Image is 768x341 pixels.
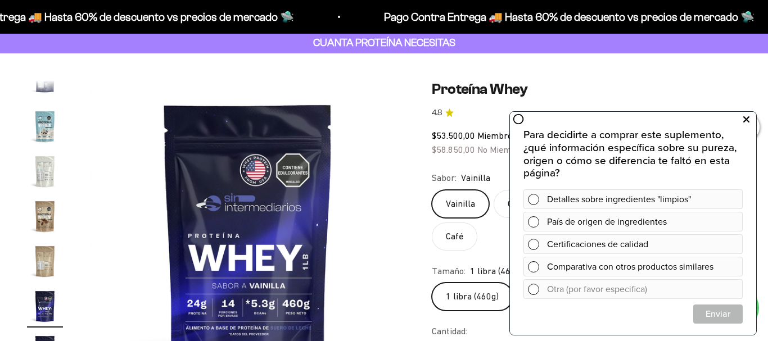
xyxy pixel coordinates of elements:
[27,243,63,283] button: Ir al artículo 17
[432,130,475,140] span: $53.500,00
[27,243,63,279] img: Proteína Whey
[470,264,523,279] span: 1 libra (460g)
[27,198,63,234] img: Proteína Whey
[27,288,63,324] img: Proteína Whey
[27,153,63,193] button: Ir al artículo 15
[510,111,756,335] iframe: zigpoll-iframe
[27,108,63,144] img: Proteína Whey
[477,144,525,154] span: No Miembro
[27,153,63,189] img: Proteína Whey
[432,171,457,185] legend: Sabor:
[432,264,466,279] legend: Tamaño:
[383,8,754,26] p: Pago Contra Entrega 🚚 Hasta 60% de descuento vs precios de mercado 🛸
[27,63,63,103] button: Ir al artículo 13
[432,80,741,98] h1: Proteína Whey
[432,324,467,339] label: Cantidad:
[432,144,475,154] span: $58.850,00
[432,107,442,119] span: 4.8
[313,37,455,48] strong: CUANTA PROTEÍNA NECESITAS
[27,108,63,148] button: Ir al artículo 14
[477,130,512,140] span: Miembro
[726,110,739,124] mark: 0
[461,171,490,185] span: Vainilla
[27,198,63,238] button: Ir al artículo 16
[27,288,63,328] button: Ir al artículo 18
[432,107,741,119] a: 4.84.8 de 5.0 estrellas
[27,63,63,99] img: Proteína Whey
